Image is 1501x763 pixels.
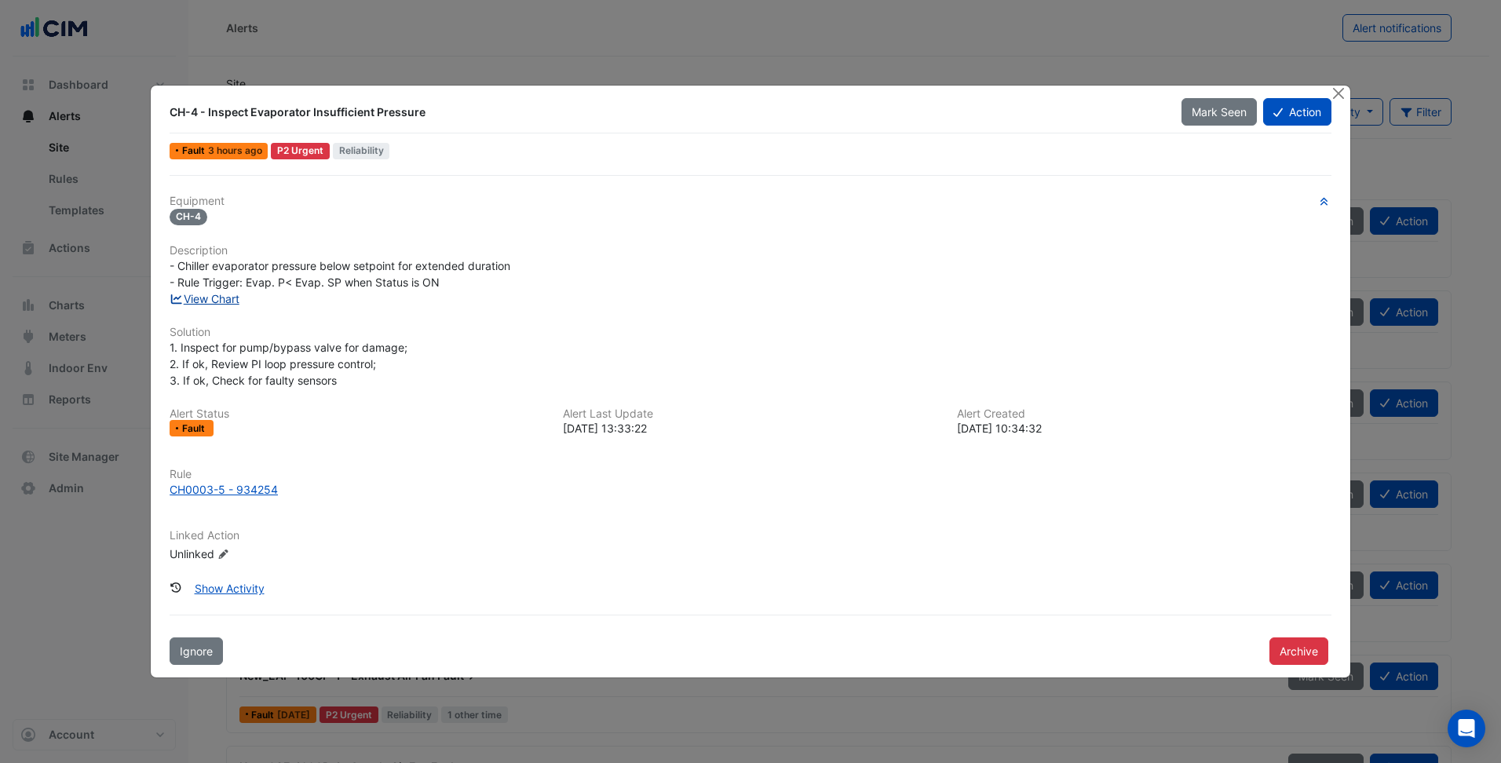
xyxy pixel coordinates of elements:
[184,575,275,602] button: Show Activity
[1269,637,1328,665] button: Archive
[182,424,208,433] span: Fault
[182,146,208,155] span: Fault
[180,644,213,658] span: Ignore
[1448,710,1485,747] div: Open Intercom Messenger
[170,407,544,421] h6: Alert Status
[957,407,1331,421] h6: Alert Created
[1181,98,1257,126] button: Mark Seen
[957,420,1331,436] div: [DATE] 10:34:32
[170,244,1331,257] h6: Description
[170,529,1331,542] h6: Linked Action
[170,292,239,305] a: View Chart
[333,143,390,159] span: Reliability
[170,104,1162,120] div: CH-4 - Inspect Evaporator Insufficient Pressure
[170,259,510,289] span: - Chiller evaporator pressure below setpoint for extended duration - Rule Trigger: Evap. P< Evap....
[170,546,358,562] div: Unlinked
[1192,105,1247,119] span: Mark Seen
[170,481,278,498] div: CH0003-5 - 934254
[1331,86,1347,102] button: Close
[170,209,207,225] span: CH-4
[170,326,1331,339] h6: Solution
[170,195,1331,208] h6: Equipment
[208,144,262,156] span: Wed 08-Oct-2025 13:33 AEDT
[170,481,1331,498] a: CH0003-5 - 934254
[563,407,937,421] h6: Alert Last Update
[563,420,937,436] div: [DATE] 13:33:22
[217,549,229,560] fa-icon: Edit Linked Action
[271,143,330,159] div: P2 Urgent
[170,637,223,665] button: Ignore
[170,468,1331,481] h6: Rule
[170,341,407,387] span: 1. Inspect for pump/bypass valve for damage; 2. If ok, Review PI loop pressure control; 3. If ok,...
[1263,98,1331,126] button: Action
